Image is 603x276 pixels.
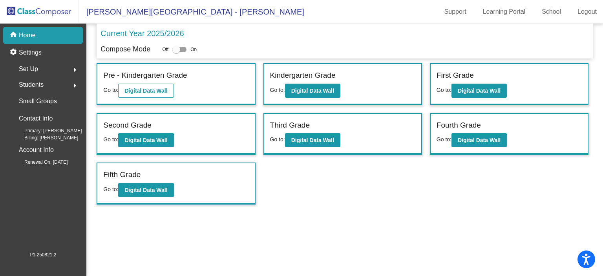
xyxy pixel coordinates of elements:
[118,84,174,98] button: Digital Data Wall
[70,65,80,75] mat-icon: arrow_right
[458,88,501,94] b: Digital Data Wall
[12,127,82,134] span: Primary: [PERSON_NAME]
[124,88,167,94] b: Digital Data Wall
[270,87,285,93] span: Go to:
[190,46,197,53] span: On
[12,159,68,166] span: Renewal On: [DATE]
[437,120,481,131] label: Fourth Grade
[437,87,451,93] span: Go to:
[270,120,310,131] label: Third Grade
[12,134,78,141] span: Billing: [PERSON_NAME]
[162,46,168,53] span: Off
[438,5,473,18] a: Support
[100,44,150,55] p: Compose Mode
[291,137,334,143] b: Digital Data Wall
[70,81,80,90] mat-icon: arrow_right
[285,84,340,98] button: Digital Data Wall
[103,70,187,81] label: Pre - Kindergarten Grade
[103,120,152,131] label: Second Grade
[19,31,36,40] p: Home
[118,183,174,197] button: Digital Data Wall
[477,5,532,18] a: Learning Portal
[103,87,118,93] span: Go to:
[451,84,507,98] button: Digital Data Wall
[118,133,174,147] button: Digital Data Wall
[9,31,19,40] mat-icon: home
[270,136,285,143] span: Go to:
[458,137,501,143] b: Digital Data Wall
[19,96,57,107] p: Small Groups
[437,136,451,143] span: Go to:
[19,48,42,57] p: Settings
[19,79,44,90] span: Students
[9,48,19,57] mat-icon: settings
[103,169,141,181] label: Fifth Grade
[103,186,118,192] span: Go to:
[437,70,474,81] label: First Grade
[571,5,603,18] a: Logout
[270,70,336,81] label: Kindergarten Grade
[124,187,167,193] b: Digital Data Wall
[103,136,118,143] span: Go to:
[19,144,54,155] p: Account Info
[100,27,184,39] p: Current Year 2025/2026
[535,5,567,18] a: School
[124,137,167,143] b: Digital Data Wall
[19,64,38,75] span: Set Up
[451,133,507,147] button: Digital Data Wall
[285,133,340,147] button: Digital Data Wall
[291,88,334,94] b: Digital Data Wall
[19,113,53,124] p: Contact Info
[79,5,304,18] span: [PERSON_NAME][GEOGRAPHIC_DATA] - [PERSON_NAME]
